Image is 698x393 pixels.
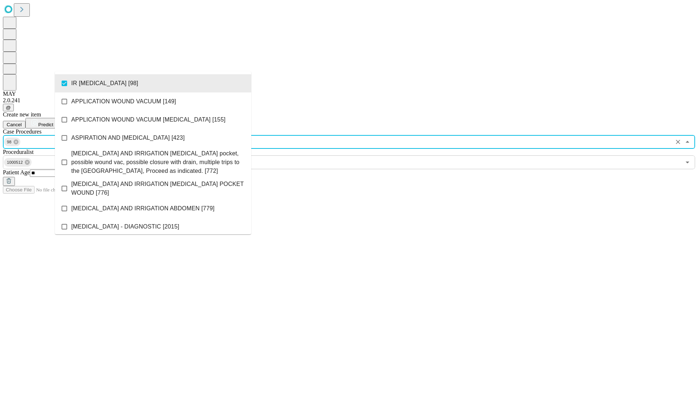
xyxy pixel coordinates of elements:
[3,121,25,128] button: Cancel
[71,79,138,88] span: IR [MEDICAL_DATA] [98]
[4,138,20,146] div: 98
[3,169,30,175] span: Patient Age
[38,122,53,127] span: Predict
[4,158,32,167] div: 1000512
[71,204,214,213] span: [MEDICAL_DATA] AND IRRIGATION ABDOMEN [779]
[71,115,225,124] span: APPLICATION WOUND VACUUM [MEDICAL_DATA] [155]
[673,137,683,147] button: Clear
[3,111,41,118] span: Create new item
[71,222,179,231] span: [MEDICAL_DATA] - DIAGNOSTIC [2015]
[71,134,185,142] span: ASPIRATION AND [MEDICAL_DATA] [423]
[3,128,41,135] span: Scheduled Procedure
[4,138,15,146] span: 98
[4,158,26,167] span: 1000512
[3,91,695,97] div: MAY
[6,105,11,110] span: @
[682,137,693,147] button: Close
[682,157,693,167] button: Open
[7,122,22,127] span: Cancel
[71,97,176,106] span: APPLICATION WOUND VACUUM [149]
[71,180,245,197] span: [MEDICAL_DATA] AND IRRIGATION [MEDICAL_DATA] POCKET WOUND [776]
[3,104,14,111] button: @
[3,97,695,104] div: 2.0.241
[3,149,33,155] span: Proceduralist
[25,118,59,128] button: Predict
[71,149,245,175] span: [MEDICAL_DATA] AND IRRIGATION [MEDICAL_DATA] pocket, possible wound vac, possible closure with dr...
